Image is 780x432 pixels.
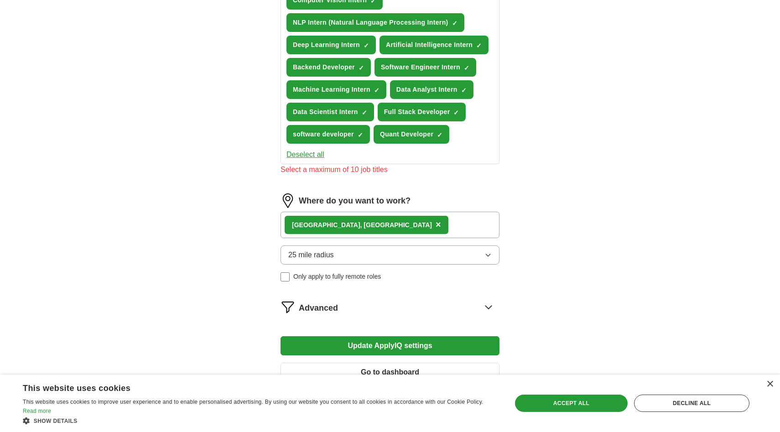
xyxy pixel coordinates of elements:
span: ✓ [364,42,369,49]
button: Data Scientist Intern✓ [286,103,374,121]
span: Machine Learning Intern [293,85,370,94]
button: Artificial Intelligence Intern✓ [380,36,489,54]
span: ✓ [358,131,363,139]
img: filter [281,300,295,314]
span: ✓ [359,64,364,72]
div: Accept all [515,395,628,412]
button: Machine Learning Intern✓ [286,80,386,99]
span: Backend Developer [293,62,355,72]
input: Only apply to fully remote roles [281,272,290,281]
div: Close [766,381,773,388]
div: [GEOGRAPHIC_DATA], [GEOGRAPHIC_DATA] [292,220,432,230]
button: Deselect all [286,149,324,160]
span: ✓ [452,20,458,27]
button: software developer✓ [286,125,370,144]
span: ✓ [374,87,380,94]
span: This website uses cookies to improve user experience and to enable personalised advertising. By u... [23,399,484,405]
button: Software Engineer Intern✓ [374,58,476,77]
button: Full Stack Developer✓ [378,103,466,121]
label: Where do you want to work? [299,195,411,207]
span: Show details [34,418,78,424]
div: Decline all [634,395,749,412]
a: Read more, opens a new window [23,408,51,414]
span: Deep Learning Intern [293,40,360,50]
span: Only apply to fully remote roles [293,272,381,281]
img: location.png [281,193,295,208]
button: 25 mile radius [281,245,499,265]
span: Full Stack Developer [384,107,450,117]
div: This website uses cookies [23,380,474,394]
button: Update ApplyIQ settings [281,336,499,355]
span: Advanced [299,302,338,314]
button: Backend Developer✓ [286,58,371,77]
span: software developer [293,130,354,139]
span: Quant Developer [380,130,433,139]
span: Software Engineer Intern [381,62,460,72]
span: NLP Intern (Natural Language Processing Intern) [293,18,448,27]
span: ✓ [461,87,467,94]
span: 25 mile radius [288,250,334,260]
span: Data Analyst Intern [396,85,458,94]
button: Deep Learning Intern✓ [286,36,376,54]
div: Select a maximum of 10 job titles [281,164,499,175]
button: NLP Intern (Natural Language Processing Intern)✓ [286,13,464,32]
span: Data Scientist Intern [293,107,358,117]
span: Artificial Intelligence Intern [386,40,473,50]
span: × [436,219,441,229]
div: Show details [23,416,497,425]
span: ✓ [476,42,482,49]
button: × [436,218,441,232]
span: ✓ [464,64,469,72]
button: Go to dashboard [281,363,499,382]
span: ✓ [362,109,367,116]
span: ✓ [437,131,442,139]
button: Quant Developer✓ [374,125,449,144]
span: ✓ [453,109,459,116]
button: Data Analyst Intern✓ [390,80,473,99]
